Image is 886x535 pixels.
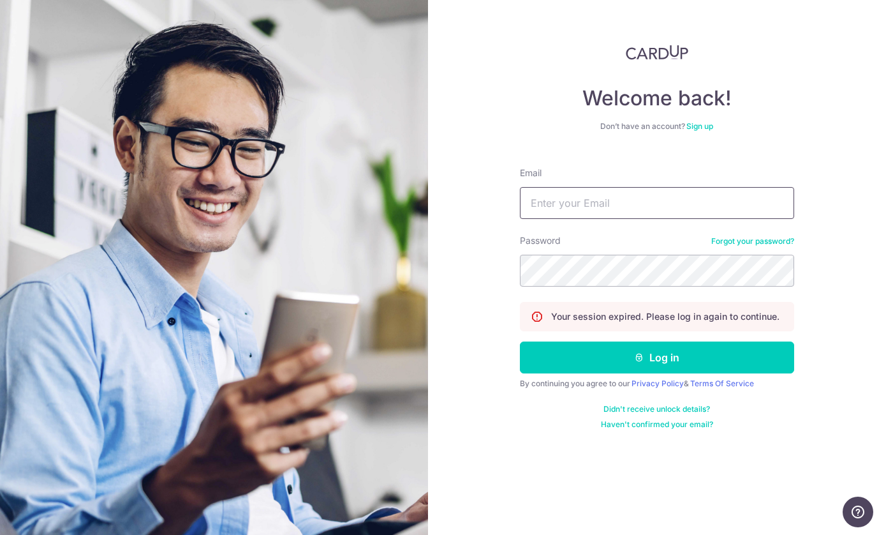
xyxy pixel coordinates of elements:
label: Email [520,167,542,179]
a: Didn't receive unlock details? [603,404,710,414]
iframe: Opens a widget where you can find more information [843,497,873,529]
a: Haven't confirmed your email? [601,419,713,430]
a: Sign up [686,121,713,131]
a: Terms Of Service [690,379,754,388]
div: Don’t have an account? [520,121,794,132]
div: By continuing you agree to our & [520,379,794,389]
img: CardUp Logo [626,45,688,60]
a: Privacy Policy [631,379,684,388]
p: Your session expired. Please log in again to continue. [551,310,779,323]
h4: Welcome back! [520,86,794,111]
input: Enter your Email [520,187,794,219]
button: Log in [520,342,794,373]
a: Forgot your password? [711,236,794,246]
label: Password [520,234,561,247]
